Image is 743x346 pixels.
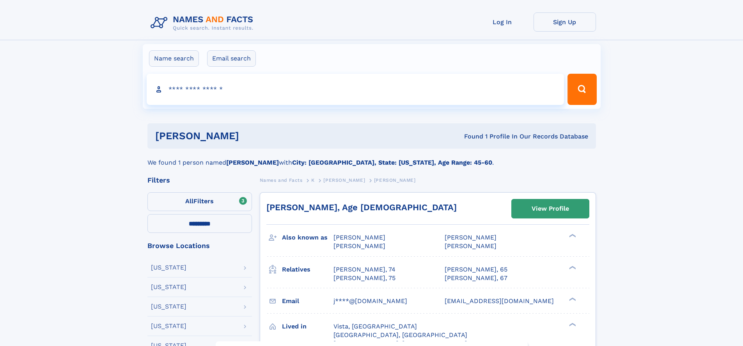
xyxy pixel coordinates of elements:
[147,12,260,34] img: Logo Names and Facts
[282,320,333,333] h3: Lived in
[333,265,395,274] a: [PERSON_NAME], 74
[333,242,385,250] span: [PERSON_NAME]
[323,175,365,185] a: [PERSON_NAME]
[151,303,186,310] div: [US_STATE]
[333,274,395,282] a: [PERSON_NAME], 75
[292,159,492,166] b: City: [GEOGRAPHIC_DATA], State: [US_STATE], Age Range: 45-60
[567,322,576,327] div: ❯
[323,177,365,183] span: [PERSON_NAME]
[282,231,333,244] h3: Also known as
[151,264,186,271] div: [US_STATE]
[333,331,467,339] span: [GEOGRAPHIC_DATA], [GEOGRAPHIC_DATA]
[207,50,256,67] label: Email search
[567,296,576,302] div: ❯
[567,233,576,238] div: ❯
[151,284,186,290] div: [US_STATE]
[374,177,416,183] span: [PERSON_NAME]
[445,234,497,241] span: [PERSON_NAME]
[445,297,554,305] span: [EMAIL_ADDRESS][DOMAIN_NAME]
[471,12,534,32] a: Log In
[151,323,186,329] div: [US_STATE]
[155,131,352,141] h1: [PERSON_NAME]
[445,274,507,282] a: [PERSON_NAME], 67
[567,265,576,270] div: ❯
[282,263,333,276] h3: Relatives
[147,242,252,249] div: Browse Locations
[147,149,596,167] div: We found 1 person named with .
[567,74,596,105] button: Search Button
[351,132,588,141] div: Found 1 Profile In Our Records Database
[282,295,333,308] h3: Email
[260,175,303,185] a: Names and Facts
[311,175,315,185] a: K
[445,265,507,274] a: [PERSON_NAME], 65
[445,242,497,250] span: [PERSON_NAME]
[147,177,252,184] div: Filters
[147,192,252,211] label: Filters
[333,234,385,241] span: [PERSON_NAME]
[333,323,417,330] span: Vista, [GEOGRAPHIC_DATA]
[266,202,457,212] a: [PERSON_NAME], Age [DEMOGRAPHIC_DATA]
[534,12,596,32] a: Sign Up
[311,177,315,183] span: K
[185,197,193,205] span: All
[512,199,589,218] a: View Profile
[149,50,199,67] label: Name search
[532,200,569,218] div: View Profile
[147,74,564,105] input: search input
[226,159,279,166] b: [PERSON_NAME]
